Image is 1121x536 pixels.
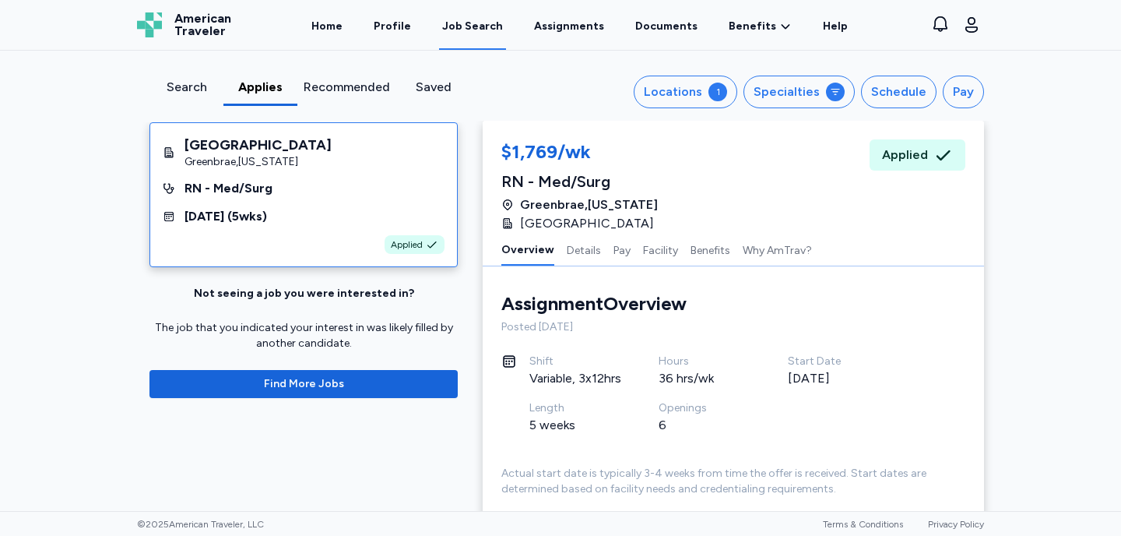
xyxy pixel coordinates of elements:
[137,12,162,37] img: Logo
[184,207,267,226] div: [DATE] ( 5 wks)
[567,233,601,266] button: Details
[659,354,750,369] div: Hours
[137,518,264,531] span: © 2025 American Traveler, LLC
[184,154,332,170] div: Greenbrae , [US_STATE]
[230,78,291,97] div: Applies
[174,12,231,37] span: American Traveler
[184,179,272,198] div: RN - Med/Surg
[529,369,621,388] div: Variable, 3x12hrs
[823,519,903,530] a: Terms & Conditions
[520,196,658,214] span: Greenbrae , [US_STATE]
[729,19,792,34] a: Benefits
[788,369,880,388] div: [DATE]
[520,214,654,233] span: [GEOGRAPHIC_DATA]
[156,78,217,97] div: Search
[861,76,937,108] button: Schedule
[691,233,730,266] button: Benefits
[743,76,855,108] button: Specialties
[634,76,737,108] button: Locations1
[659,369,750,388] div: 36 hrs/wk
[743,233,812,266] button: Why AmTrav?
[882,146,928,164] span: Applied
[788,354,880,369] div: Start Date
[529,416,621,435] div: 5 weeks
[501,171,663,192] div: RN - Med/Surg
[729,19,776,34] span: Benefits
[402,78,464,97] div: Saved
[184,136,332,154] div: [GEOGRAPHIC_DATA]
[953,83,974,101] div: Pay
[529,354,621,369] div: Shift
[501,291,687,316] div: Assignment Overview
[439,2,506,50] a: Job Search
[391,238,423,251] span: Applied
[501,233,554,266] button: Overview
[644,83,702,101] div: Locations
[659,400,750,416] div: Openings
[304,78,390,97] div: Recommended
[501,319,965,335] div: Posted [DATE]
[501,466,965,497] div: Actual start date is typically 3-4 weeks from time the offer is received. Start dates are determi...
[149,370,458,398] button: Find More Jobs
[442,19,503,34] div: Job Search
[754,83,820,101] div: Specialties
[501,139,663,167] div: $1,769/wk
[659,416,750,435] div: 6
[613,233,631,266] button: Pay
[708,83,727,101] div: 1
[194,286,414,301] div: Not seeing a job you were interested in?
[529,400,621,416] div: Length
[149,320,458,351] div: The job that you indicated your interest in was likely filled by another candidate.
[871,83,926,101] div: Schedule
[928,519,984,530] a: Privacy Policy
[264,376,344,392] span: Find More Jobs
[643,233,678,266] button: Facility
[943,76,984,108] button: Pay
